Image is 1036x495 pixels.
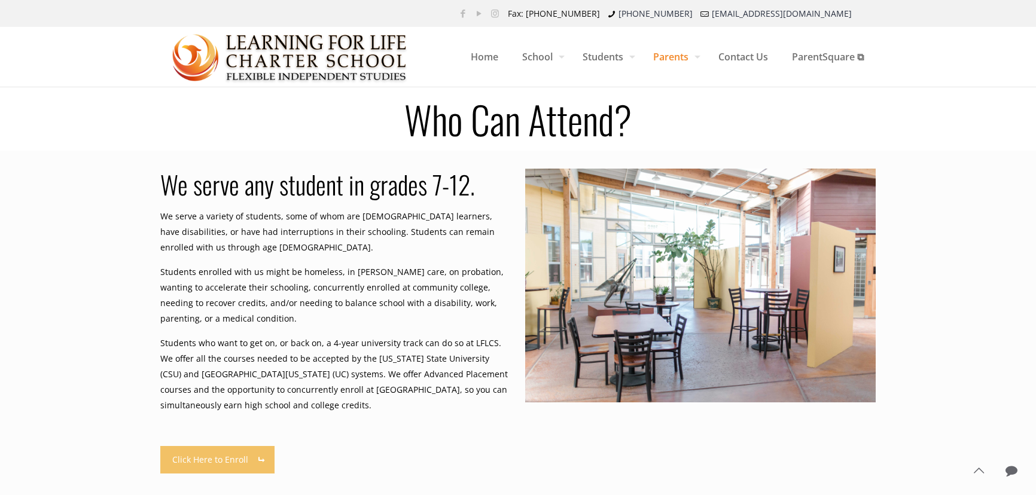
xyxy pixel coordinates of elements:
a: YouTube icon [473,7,485,19]
a: School [510,27,571,87]
a: Back to top icon [966,458,991,483]
p: Students who want to get on, or back on, a 4-year university track can do so at LFLCS. We offer a... [160,335,511,413]
a: Learning for Life Charter School [172,27,407,87]
a: [PHONE_NUMBER] [618,8,693,19]
span: Parents [641,39,706,75]
i: phone [606,8,618,19]
a: Contact Us [706,27,780,87]
p: We serve a variety of students, some of whom are [DEMOGRAPHIC_DATA] learners, have disabilities, ... [160,209,511,255]
h2: We serve any student in grades 7-12. [160,169,511,200]
a: Students [571,27,641,87]
a: Click Here to Enroll [160,446,275,473]
span: School [510,39,571,75]
span: Students [571,39,641,75]
h1: Who Can Attend? [153,100,883,138]
span: ParentSquare ⧉ [780,39,876,75]
a: Parents [641,27,706,87]
a: Facebook icon [456,7,469,19]
span: Contact Us [706,39,780,75]
a: Home [459,27,510,87]
img: Who Can Attend? [525,169,876,402]
a: [EMAIL_ADDRESS][DOMAIN_NAME] [712,8,852,19]
a: ParentSquare ⧉ [780,27,876,87]
a: Instagram icon [489,7,501,19]
i: mail [699,8,711,19]
p: Students enrolled with us might be homeless, in [PERSON_NAME] care, on probation, wanting to acce... [160,264,511,326]
span: Home [459,39,510,75]
img: Who Can Attend? [172,27,407,87]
